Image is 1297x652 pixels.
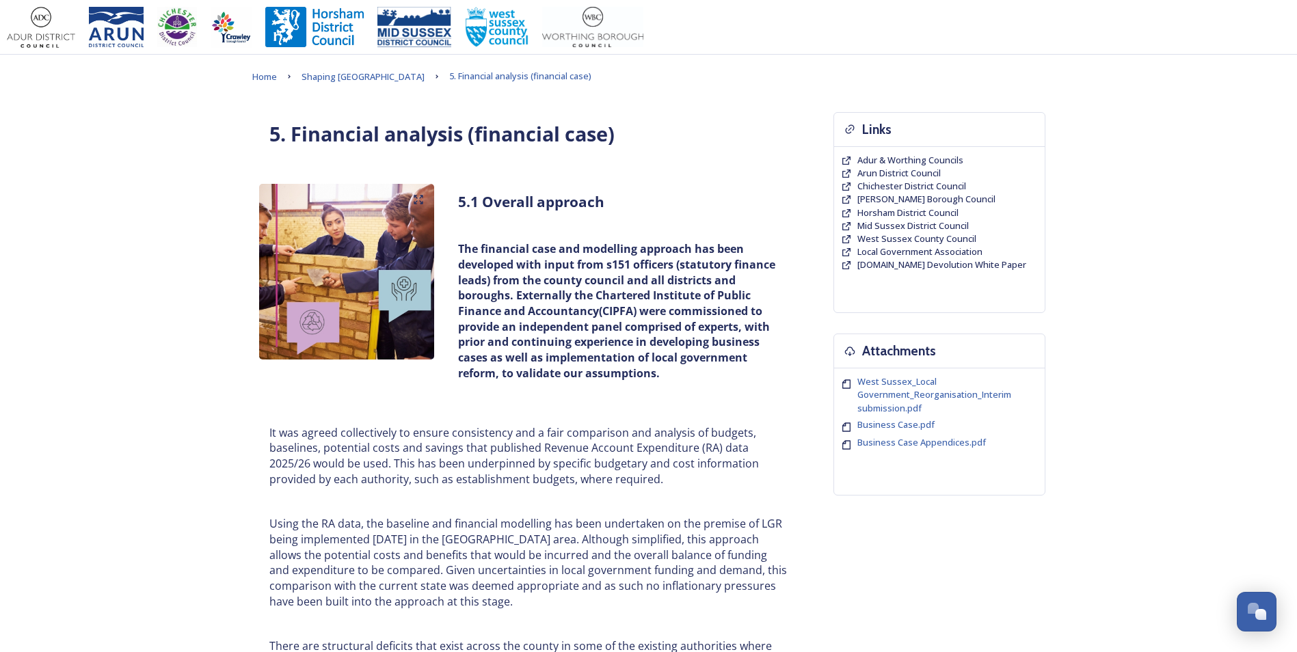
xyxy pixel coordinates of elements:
img: Horsham%20DC%20Logo.jpg [265,7,364,48]
a: Home [252,68,277,85]
span: Adur & Worthing Councils [857,154,963,166]
a: Arun District Council [857,167,941,180]
strong: 5.1 Overall approach [458,192,604,211]
img: CDC%20Logo%20-%20you%20may%20have%20a%20better%20version.jpg [157,7,197,48]
span: 5. Financial analysis (financial case) [449,70,591,82]
strong: 5. Financial analysis (financial case) [269,120,615,147]
span: Business Case Appendices.pdf [857,436,986,448]
img: Worthing_Adur%20%281%29.jpg [542,7,643,48]
a: [PERSON_NAME] Borough Council [857,193,995,206]
h3: Attachments [862,341,936,361]
img: Arun%20District%20Council%20logo%20blue%20CMYK.jpg [89,7,144,48]
span: Home [252,70,277,83]
img: 150ppimsdc%20logo%20blue.png [377,7,451,48]
img: WSCCPos-Spot-25mm.jpg [465,7,529,48]
span: Chichester District Council [857,180,966,192]
a: [DOMAIN_NAME] Devolution White Paper [857,258,1026,271]
span: West Sussex_Local Government_Reorganisation_Interim submission.pdf [857,375,1011,413]
p: Using the RA data, the baseline and financial modelling has been undertaken on the premise of LGR... [269,516,789,609]
img: Crawley%20BC%20logo.jpg [211,7,252,48]
a: Chichester District Council [857,180,966,193]
a: Local Government Association [857,245,982,258]
a: Mid Sussex District Council [857,219,969,232]
a: Adur & Worthing Councils [857,154,963,167]
a: Horsham District Council [857,206,959,219]
span: Arun District Council [857,167,941,179]
a: Shaping [GEOGRAPHIC_DATA] [302,68,425,85]
strong: The financial case and modelling approach has been developed with input from s151 officers (statu... [458,241,778,381]
button: Open Chat [1237,592,1276,631]
span: Shaping [GEOGRAPHIC_DATA] [302,70,425,83]
h3: Links [862,120,892,139]
img: Adur%20logo%20%281%29.jpeg [7,7,75,48]
a: West Sussex County Council [857,232,976,245]
p: It was agreed collectively to ensure consistency and a fair comparison and analysis of budgets, b... [269,425,789,487]
span: Business Case.pdf [857,418,935,431]
span: [PERSON_NAME] Borough Council [857,193,995,205]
